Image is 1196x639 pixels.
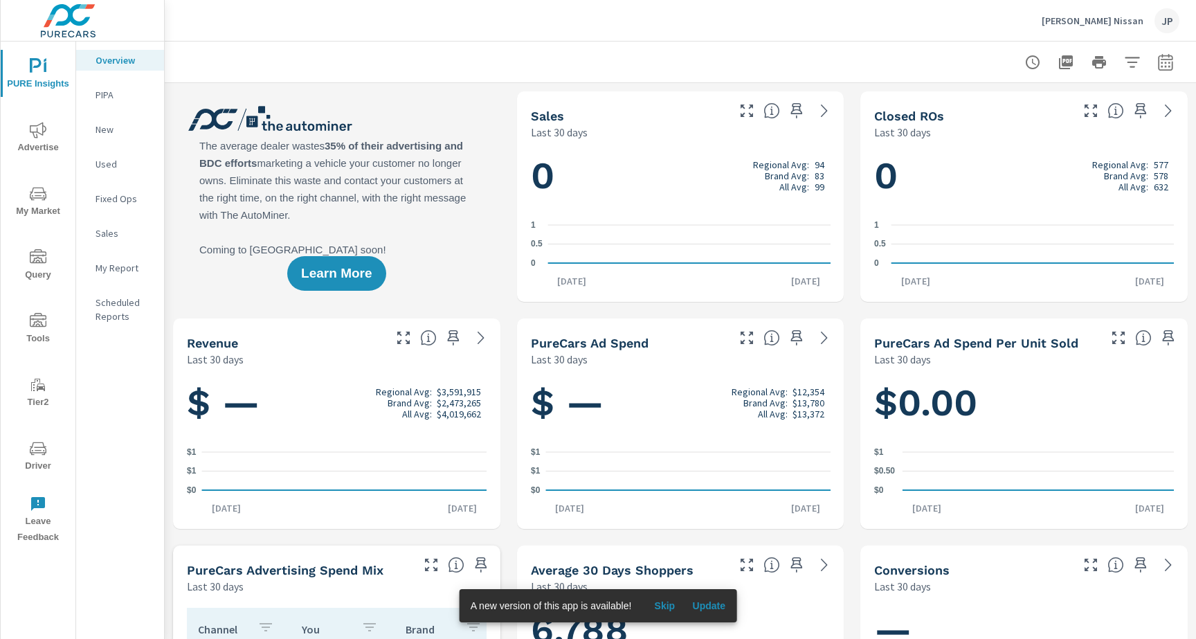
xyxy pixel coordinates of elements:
[202,501,251,515] p: [DATE]
[420,330,437,346] span: Total sales revenue over the selected date range. [Source: This data is sourced from the dealer’s...
[187,336,238,350] h5: Revenue
[874,240,886,249] text: 0.5
[874,124,931,141] p: Last 30 days
[442,327,464,349] span: Save this to your personalized report
[470,554,492,576] span: Save this to your personalized report
[1107,327,1130,349] button: Make Fullscreen
[406,622,454,636] p: Brand
[531,467,541,476] text: $1
[531,220,536,230] text: 1
[1042,15,1143,27] p: [PERSON_NAME] Nissan
[76,292,164,327] div: Scheduled Reports
[1157,554,1179,576] a: See more details in report
[874,152,1174,199] h1: 0
[76,50,164,71] div: Overview
[1104,170,1148,181] p: Brand Avg:
[5,58,71,92] span: PURE Insights
[1085,48,1113,76] button: Print Report
[1154,181,1168,192] p: 632
[874,109,944,123] h5: Closed ROs
[96,296,153,323] p: Scheduled Reports
[448,557,464,573] span: This table looks at how you compare to the amount of budget you spend per channel as opposed to y...
[187,447,197,457] text: $1
[1125,274,1174,288] p: [DATE]
[874,258,879,268] text: 0
[1118,181,1148,192] p: All Avg:
[781,274,830,288] p: [DATE]
[815,181,824,192] p: 99
[874,467,895,476] text: $0.50
[815,159,824,170] p: 94
[392,327,415,349] button: Make Fullscreen
[76,84,164,105] div: PIPA
[376,386,432,397] p: Regional Avg:
[743,397,788,408] p: Brand Avg:
[198,622,246,636] p: Channel
[5,496,71,546] span: Leave Feedback
[438,501,487,515] p: [DATE]
[648,600,681,612] span: Skip
[736,327,758,349] button: Make Fullscreen
[786,554,808,576] span: Save this to your personalized report
[5,249,71,283] span: Query
[531,563,694,577] h5: Average 30 Days Shoppers
[1157,100,1179,122] a: See more details in report
[815,170,824,181] p: 83
[470,327,492,349] a: See more details in report
[1154,8,1179,33] div: JP
[1154,159,1168,170] p: 577
[1157,327,1179,349] span: Save this to your personalized report
[187,379,487,426] h1: $ —
[5,377,71,411] span: Tier2
[437,408,481,420] p: $4,019,662
[76,188,164,209] div: Fixed Ops
[1152,48,1179,76] button: Select Date Range
[5,186,71,219] span: My Market
[763,557,780,573] span: A rolling 30 day total of daily Shoppers on the dealership website, averaged over the selected da...
[874,447,884,457] text: $1
[874,336,1078,350] h5: PureCars Ad Spend Per Unit Sold
[1107,557,1124,573] span: The number of dealer-specified goals completed by a visitor. [Source: This data is provided by th...
[187,563,383,577] h5: PureCars Advertising Spend Mix
[287,256,386,291] button: Learn More
[1135,330,1152,346] span: Average cost of advertising per each vehicle sold at the dealer over the selected date range. The...
[5,122,71,156] span: Advertise
[96,53,153,67] p: Overview
[531,152,831,199] h1: 0
[792,386,824,397] p: $12,354
[437,397,481,408] p: $2,473,265
[792,408,824,420] p: $13,372
[96,88,153,102] p: PIPA
[531,258,536,268] text: 0
[187,467,197,476] text: $1
[471,600,632,611] span: A new version of this app is available!
[388,397,432,408] p: Brand Avg:
[402,408,432,420] p: All Avg:
[1052,48,1080,76] button: "Export Report to PDF"
[547,274,596,288] p: [DATE]
[874,578,931,595] p: Last 30 days
[531,336,649,350] h5: PureCars Ad Spend
[531,379,831,426] h1: $ —
[732,386,788,397] p: Regional Avg:
[437,386,481,397] p: $3,591,915
[903,501,951,515] p: [DATE]
[813,100,835,122] a: See more details in report
[301,267,372,280] span: Learn More
[420,554,442,576] button: Make Fullscreen
[1154,170,1168,181] p: 578
[96,123,153,136] p: New
[76,119,164,140] div: New
[531,109,564,123] h5: Sales
[792,397,824,408] p: $13,780
[1118,48,1146,76] button: Apply Filters
[187,351,244,368] p: Last 30 days
[96,192,153,206] p: Fixed Ops
[687,595,731,617] button: Update
[1080,100,1102,122] button: Make Fullscreen
[874,379,1174,426] h1: $0.00
[96,226,153,240] p: Sales
[531,124,588,141] p: Last 30 days
[874,485,884,495] text: $0
[642,595,687,617] button: Skip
